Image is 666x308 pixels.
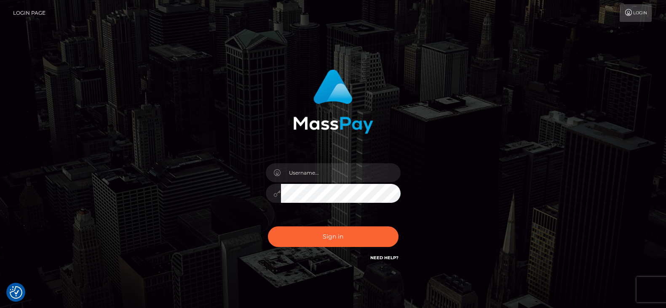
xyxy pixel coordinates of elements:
a: Need Help? [370,255,399,260]
a: Login [620,4,652,22]
button: Sign in [268,226,399,247]
img: MassPay Login [293,69,373,134]
button: Consent Preferences [10,286,22,299]
img: Revisit consent button [10,286,22,299]
input: Username... [281,163,401,182]
a: Login Page [13,4,45,22]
